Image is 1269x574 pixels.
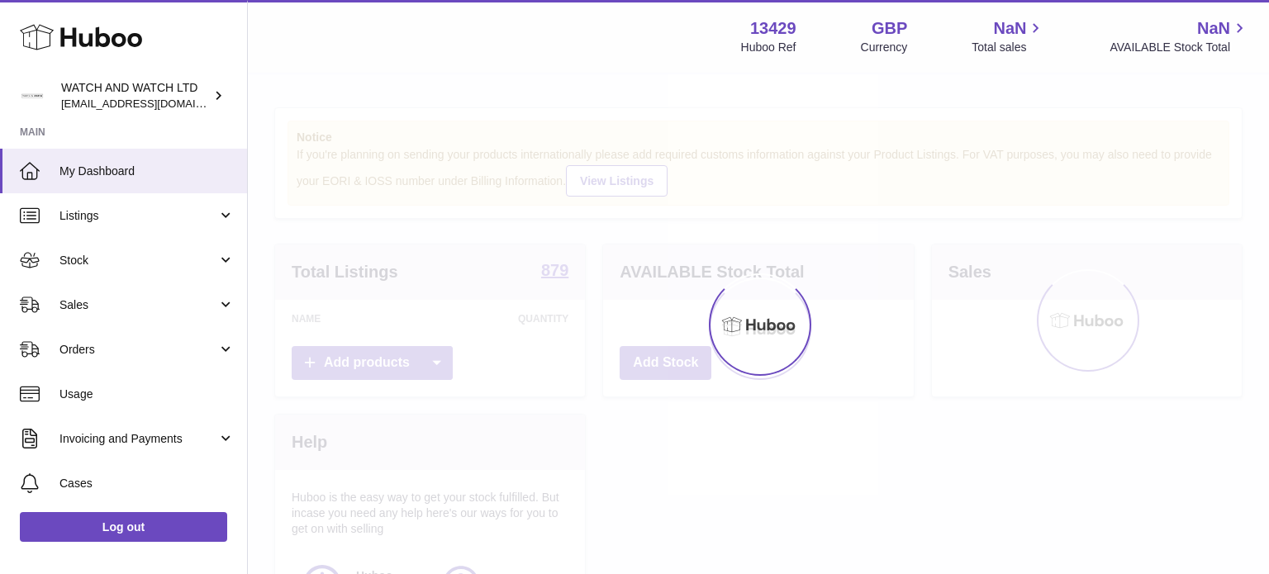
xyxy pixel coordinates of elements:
[59,431,217,447] span: Invoicing and Payments
[750,17,796,40] strong: 13429
[59,476,235,491] span: Cases
[59,342,217,358] span: Orders
[59,297,217,313] span: Sales
[741,40,796,55] div: Huboo Ref
[972,40,1045,55] span: Total sales
[872,17,907,40] strong: GBP
[61,97,243,110] span: [EMAIL_ADDRESS][DOMAIN_NAME]
[861,40,908,55] div: Currency
[59,253,217,268] span: Stock
[59,208,217,224] span: Listings
[1110,40,1249,55] span: AVAILABLE Stock Total
[20,83,45,108] img: internalAdmin-13429@internal.huboo.com
[1110,17,1249,55] a: NaN AVAILABLE Stock Total
[59,387,235,402] span: Usage
[59,164,235,179] span: My Dashboard
[993,17,1026,40] span: NaN
[972,17,1045,55] a: NaN Total sales
[1197,17,1230,40] span: NaN
[61,80,210,111] div: WATCH AND WATCH LTD
[20,512,227,542] a: Log out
